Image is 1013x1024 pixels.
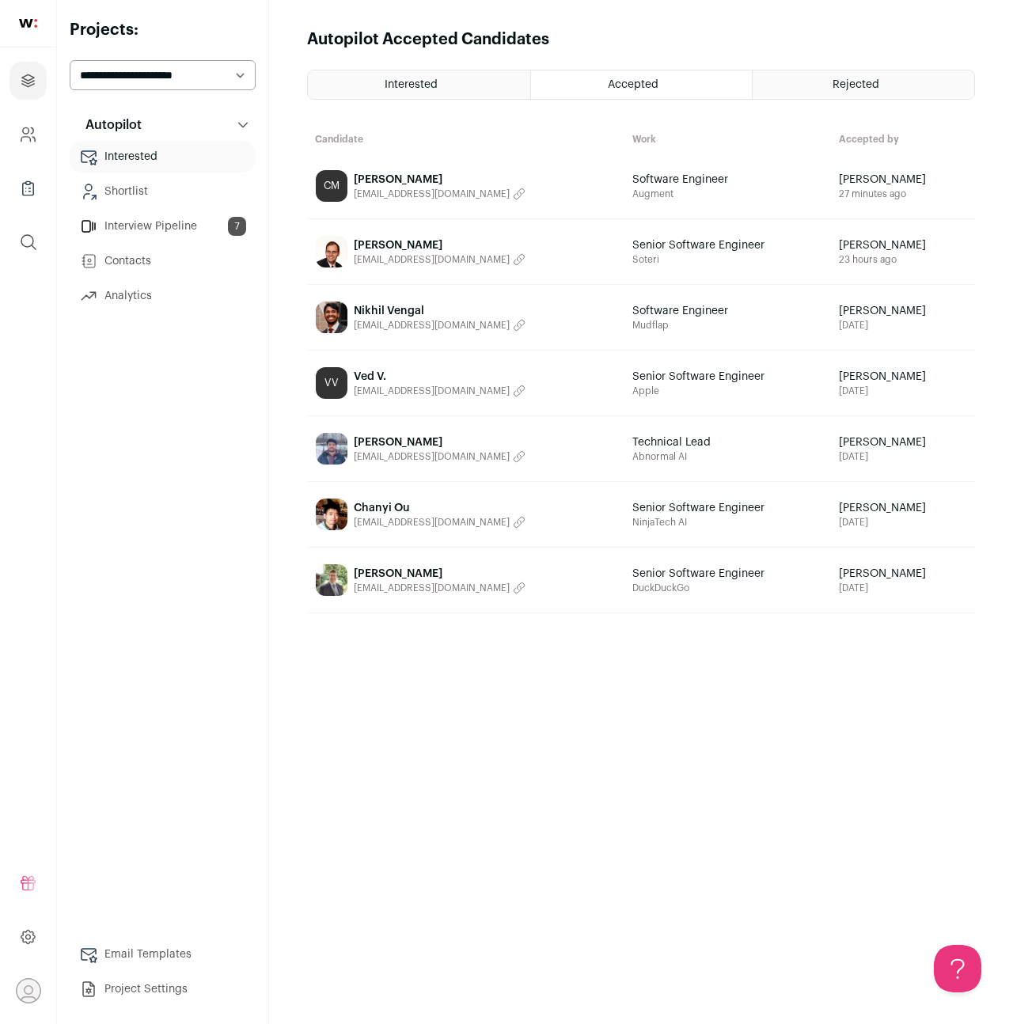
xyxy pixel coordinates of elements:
[632,500,822,516] span: Senior Software Engineer
[839,516,967,529] span: [DATE]
[70,141,256,173] a: Interested
[70,939,256,970] a: Email Templates
[70,176,256,207] a: Shortlist
[632,369,822,385] span: Senior Software Engineer
[632,237,822,253] span: Senior Software Engineer
[839,319,967,332] span: [DATE]
[70,210,256,242] a: Interview Pipeline7
[839,303,967,319] span: [PERSON_NAME]
[354,516,525,529] button: [EMAIL_ADDRESS][DOMAIN_NAME]
[354,369,525,385] span: Ved V.
[839,172,967,188] span: [PERSON_NAME]
[839,237,967,253] span: [PERSON_NAME]
[385,79,438,90] span: Interested
[934,945,981,992] iframe: Help Scout Beacon - Open
[839,434,967,450] span: [PERSON_NAME]
[632,253,823,266] span: Soteri
[70,973,256,1005] a: Project Settings
[839,582,967,594] span: [DATE]
[354,253,510,266] span: [EMAIL_ADDRESS][DOMAIN_NAME]
[632,450,823,463] span: Abnormal AI
[316,367,347,399] div: VV
[632,434,822,450] span: Technical Lead
[70,19,256,41] h2: Projects:
[354,434,525,450] span: [PERSON_NAME]
[308,548,624,612] a: [PERSON_NAME] [EMAIL_ADDRESS][DOMAIN_NAME]
[308,483,624,546] a: Chanyi Ou [EMAIL_ADDRESS][DOMAIN_NAME]
[316,170,347,202] div: CM
[753,70,974,99] a: Rejected
[608,79,658,90] span: Accepted
[308,417,624,480] a: [PERSON_NAME] [EMAIL_ADDRESS][DOMAIN_NAME]
[354,450,510,463] span: [EMAIL_ADDRESS][DOMAIN_NAME]
[632,582,823,594] span: DuckDuckGo
[632,319,823,332] span: Mudflap
[316,433,347,465] img: ec019db78b984bf684d6ab424db75c4dfcae62151a18f304e9e584b61739056e
[632,516,823,529] span: NinjaTech AI
[16,978,41,1003] button: Open dropdown
[9,62,47,100] a: Projects
[839,450,967,463] span: [DATE]
[76,116,142,135] p: Autopilot
[354,450,525,463] button: [EMAIL_ADDRESS][DOMAIN_NAME]
[228,217,246,236] span: 7
[354,566,525,582] span: [PERSON_NAME]
[354,582,525,594] button: [EMAIL_ADDRESS][DOMAIN_NAME]
[354,500,525,516] span: Chanyi Ou
[19,19,37,28] img: wellfound-shorthand-0d5821cbd27db2630d0214b213865d53afaa358527fdda9d0ea32b1df1b89c2c.svg
[354,385,525,397] button: [EMAIL_ADDRESS][DOMAIN_NAME]
[624,125,831,154] th: Work
[70,109,256,141] button: Autopilot
[354,237,525,253] span: [PERSON_NAME]
[354,385,510,397] span: [EMAIL_ADDRESS][DOMAIN_NAME]
[354,319,525,332] button: [EMAIL_ADDRESS][DOMAIN_NAME]
[354,188,525,200] button: [EMAIL_ADDRESS][DOMAIN_NAME]
[316,564,347,596] img: 877dcf2f142afb389f7d2a4b4a2ebfa0ae0c334ad38bf1f1149b6db2ea2c2b96
[70,245,256,277] a: Contacts
[354,319,510,332] span: [EMAIL_ADDRESS][DOMAIN_NAME]
[308,220,624,283] a: [PERSON_NAME] [EMAIL_ADDRESS][DOMAIN_NAME]
[632,172,822,188] span: Software Engineer
[316,236,347,267] img: d7a7845d6d993e683ee7d2bc9ddabcaa618680b9aafb1f4fd84f53859f5ef0b4.jpg
[354,188,510,200] span: [EMAIL_ADDRESS][DOMAIN_NAME]
[70,280,256,312] a: Analytics
[632,303,822,319] span: Software Engineer
[839,566,967,582] span: [PERSON_NAME]
[839,500,967,516] span: [PERSON_NAME]
[308,351,624,415] a: VV Ved V. [EMAIL_ADDRESS][DOMAIN_NAME]
[316,499,347,530] img: f2ddf393fa9404a7b492d726e72116635320d6e739e79f77273d0ce34de74c41.jpg
[839,188,967,200] span: 27 minutes ago
[632,188,823,200] span: Augment
[833,79,879,90] span: Rejected
[839,369,967,385] span: [PERSON_NAME]
[632,566,822,582] span: Senior Software Engineer
[354,516,510,529] span: [EMAIL_ADDRESS][DOMAIN_NAME]
[839,385,967,397] span: [DATE]
[308,286,624,349] a: Nikhil Vengal [EMAIL_ADDRESS][DOMAIN_NAME]
[354,303,525,319] span: Nikhil Vengal
[308,70,530,99] a: Interested
[354,253,525,266] button: [EMAIL_ADDRESS][DOMAIN_NAME]
[354,582,510,594] span: [EMAIL_ADDRESS][DOMAIN_NAME]
[316,302,347,333] img: 3b4570001cf5f8636d10339494bd87725322e02c3ff76beb0ca194d602b274d0
[839,253,967,266] span: 23 hours ago
[831,125,975,154] th: Accepted by
[307,28,549,51] h1: Autopilot Accepted Candidates
[307,125,624,154] th: Candidate
[9,116,47,154] a: Company and ATS Settings
[308,154,624,218] a: CM [PERSON_NAME] [EMAIL_ADDRESS][DOMAIN_NAME]
[632,385,823,397] span: Apple
[9,169,47,207] a: Company Lists
[354,172,525,188] span: [PERSON_NAME]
